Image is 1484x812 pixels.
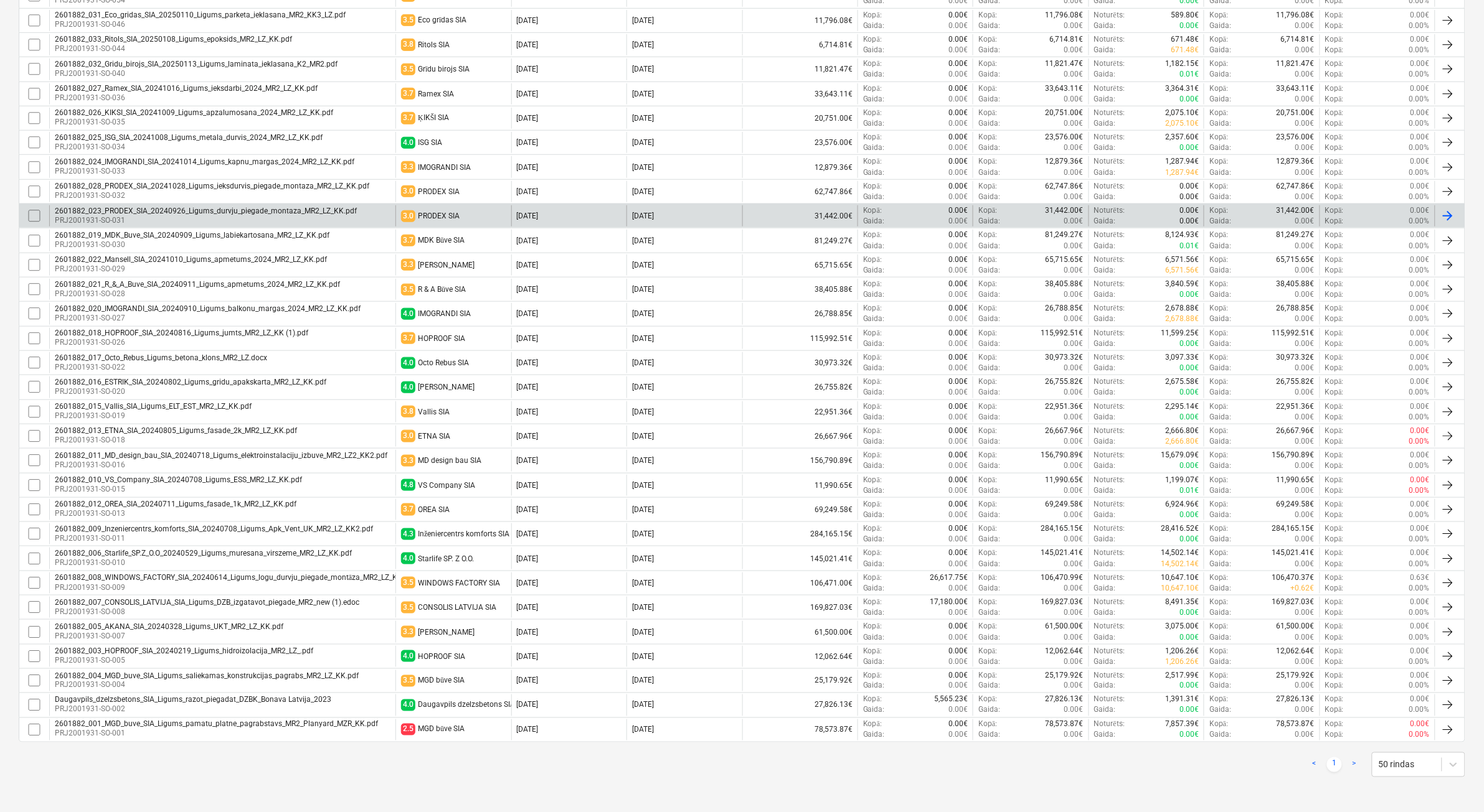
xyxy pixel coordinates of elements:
p: Kopā : [978,156,997,167]
p: PRJ2001931-SO-031 [55,215,357,226]
p: 0.00€ [948,45,968,55]
p: 33,643.11€ [1277,83,1315,94]
p: 20,751.00€ [1046,108,1084,118]
p: Kopā : [863,108,882,118]
p: Gaida : [863,167,885,178]
p: 0.00€ [948,181,968,192]
p: Kopā : [863,83,882,94]
div: [DATE] [632,114,654,123]
div: 2601882_023_PRODEX_SIA_20240926_Ligums_durvju_piegade_montaza_MR2_LZ_KK.pdf [55,207,357,215]
p: Kopā : [1209,132,1228,142]
p: Gaida : [863,216,885,226]
p: 0.00€ [1179,205,1199,216]
div: 2601882_027_Ramex_SIA_20241016_Ligums_ieksdarbi_2024_MR2_LZ_KK.pdf [55,84,318,93]
div: Ramex SIA [418,90,454,98]
p: Gaida : [1094,94,1116,105]
p: 0.00€ [948,192,968,202]
span: 3.8 [401,39,415,50]
div: [DATE] [517,114,539,123]
div: [DATE] [632,40,654,49]
p: Noturēts : [1094,132,1125,142]
p: PRJ2001931-SO-030 [55,240,329,250]
p: 0.00€ [1064,118,1084,129]
p: 0.00€ [948,10,968,21]
p: Gaida : [1094,21,1116,31]
div: [DATE] [632,187,654,196]
p: Gaida : [1094,118,1116,129]
div: 33,643.11€ [742,83,858,105]
p: 0.00% [1409,69,1430,80]
p: Gaida : [1209,21,1231,31]
div: IMOGRANDI SIA [418,163,471,172]
p: 11,796.08€ [1277,10,1315,21]
div: 6,714.81€ [742,34,858,55]
p: 20,751.00€ [1277,108,1315,118]
p: 0.00% [1409,216,1430,226]
span: 3.0 [401,210,415,222]
p: Gaida : [863,241,885,251]
p: 0.00€ [1064,94,1084,105]
p: Noturēts : [1094,205,1125,216]
div: 27,826.13€ [742,694,858,716]
p: 0.00€ [1064,45,1084,55]
div: 2601882_033_Ritols_SIA_20250108_Ligums_epoksids_MR2_LZ_KK.pdf [55,35,292,44]
p: PRJ2001931-SO-044 [55,44,292,54]
p: Kopā : [1209,230,1228,240]
div: 25,179.92€ [742,670,858,691]
p: Gaida : [978,21,1000,31]
p: 0.01€ [1179,69,1199,80]
p: 0.00€ [948,118,968,129]
p: Kopā : [1209,34,1228,45]
p: Gaida : [1094,69,1116,80]
div: Grīdu birojs SIA [418,65,470,74]
div: ISG SIA [418,138,442,147]
p: Kopā : [863,156,882,167]
p: 0.00€ [948,167,968,178]
p: Kopā : [1325,230,1344,240]
p: 0.00€ [1411,58,1430,69]
div: 81,249.27€ [742,230,858,251]
p: Kopā : [1325,69,1344,80]
p: Kopā : [863,132,882,142]
p: Kopā : [1209,83,1228,94]
p: Gaida : [1094,216,1116,226]
div: 30,973.32€ [742,352,858,373]
div: 38,405.88€ [742,279,858,300]
p: 0.00€ [1295,142,1315,153]
p: 3,364.31€ [1165,83,1199,94]
p: Kopā : [1325,205,1344,216]
p: PRJ2001931-SO-046 [55,19,346,30]
div: 156,790.89€ [742,450,858,471]
p: 0.00% [1409,167,1430,178]
p: Kopā : [1325,10,1344,21]
p: 0.00€ [1295,192,1315,202]
div: [DATE] [632,236,654,245]
p: 0.00€ [1411,132,1430,142]
div: 2601882_024_IMOGRANDI_SIA_20241014_Ligums_kapnu_margas_2024_MR2_LZ_KK.pdf [55,157,354,166]
div: MDK Būve SIA [418,236,465,245]
span: 4.0 [401,137,415,149]
div: [DATE] [632,16,654,25]
p: Noturēts : [1094,181,1125,192]
div: [DATE] [517,212,539,220]
p: 0.00€ [948,216,968,226]
p: PRJ2001931-SO-033 [55,166,354,177]
p: Gaida : [1094,142,1116,153]
p: Kopā : [978,83,997,94]
div: 2601882_028_PRODEX_SIA_20241028_Ligums_ieksdurvis_piegade_montaza_MR2_LZ_KK.pdf [55,182,369,190]
p: 0.00€ [1295,69,1315,80]
p: 0.00€ [1179,94,1199,105]
p: Kopā : [863,58,882,69]
p: 0.00€ [948,94,968,105]
div: [DATE] [632,138,654,147]
span: 3.5 [401,63,415,75]
span: 3.7 [401,112,415,124]
span: 3.7 [401,88,415,100]
p: 0.00€ [1179,142,1199,153]
p: Gaida : [1094,241,1116,251]
p: 0.00€ [1064,69,1084,80]
iframe: Chat Widget [1422,752,1484,812]
p: 0.00€ [1064,241,1084,251]
div: PRODEX SIA [418,187,460,196]
div: 65,715.65€ [742,254,858,276]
